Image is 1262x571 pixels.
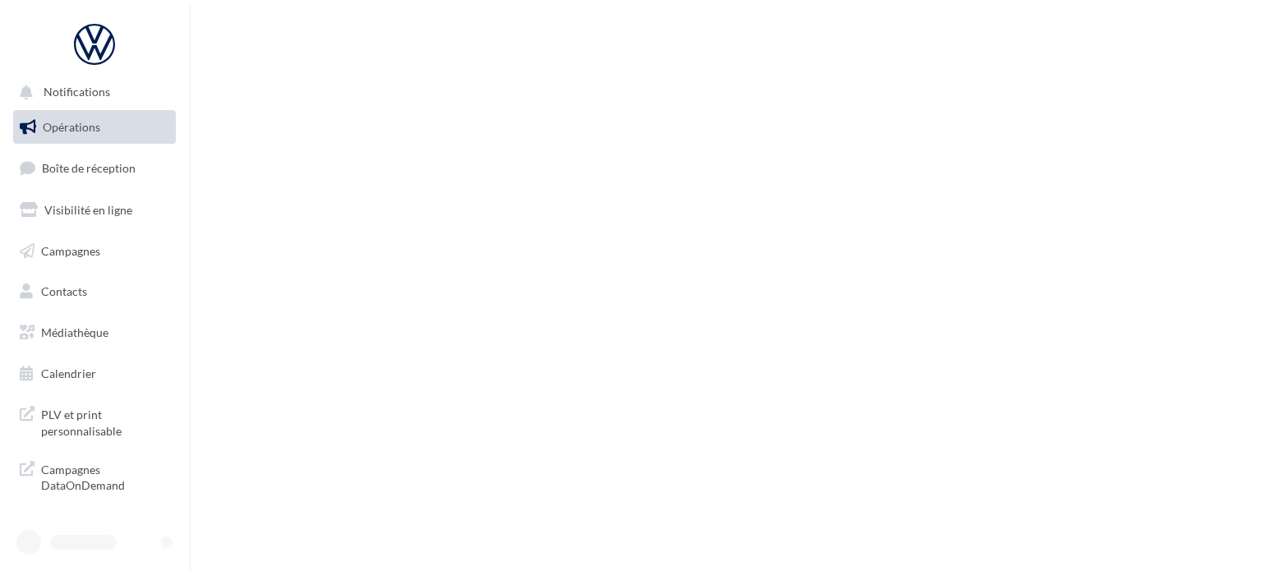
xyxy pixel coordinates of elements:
span: Campagnes [41,243,100,257]
a: Campagnes DataOnDemand [10,452,179,500]
span: Notifications [44,85,110,99]
span: Campagnes DataOnDemand [41,458,169,494]
a: Calendrier [10,357,179,391]
span: PLV et print personnalisable [41,403,169,439]
span: Calendrier [41,366,96,380]
a: Contacts [10,274,179,309]
span: Contacts [41,284,87,298]
a: Boîte de réception [10,150,179,186]
span: Visibilité en ligne [44,203,132,217]
a: Opérations [10,110,179,145]
a: Visibilité en ligne [10,193,179,228]
a: PLV et print personnalisable [10,397,179,445]
a: Médiathèque [10,315,179,350]
span: Médiathèque [41,325,108,339]
a: Campagnes [10,234,179,269]
span: Opérations [43,120,100,134]
span: Boîte de réception [42,161,136,175]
